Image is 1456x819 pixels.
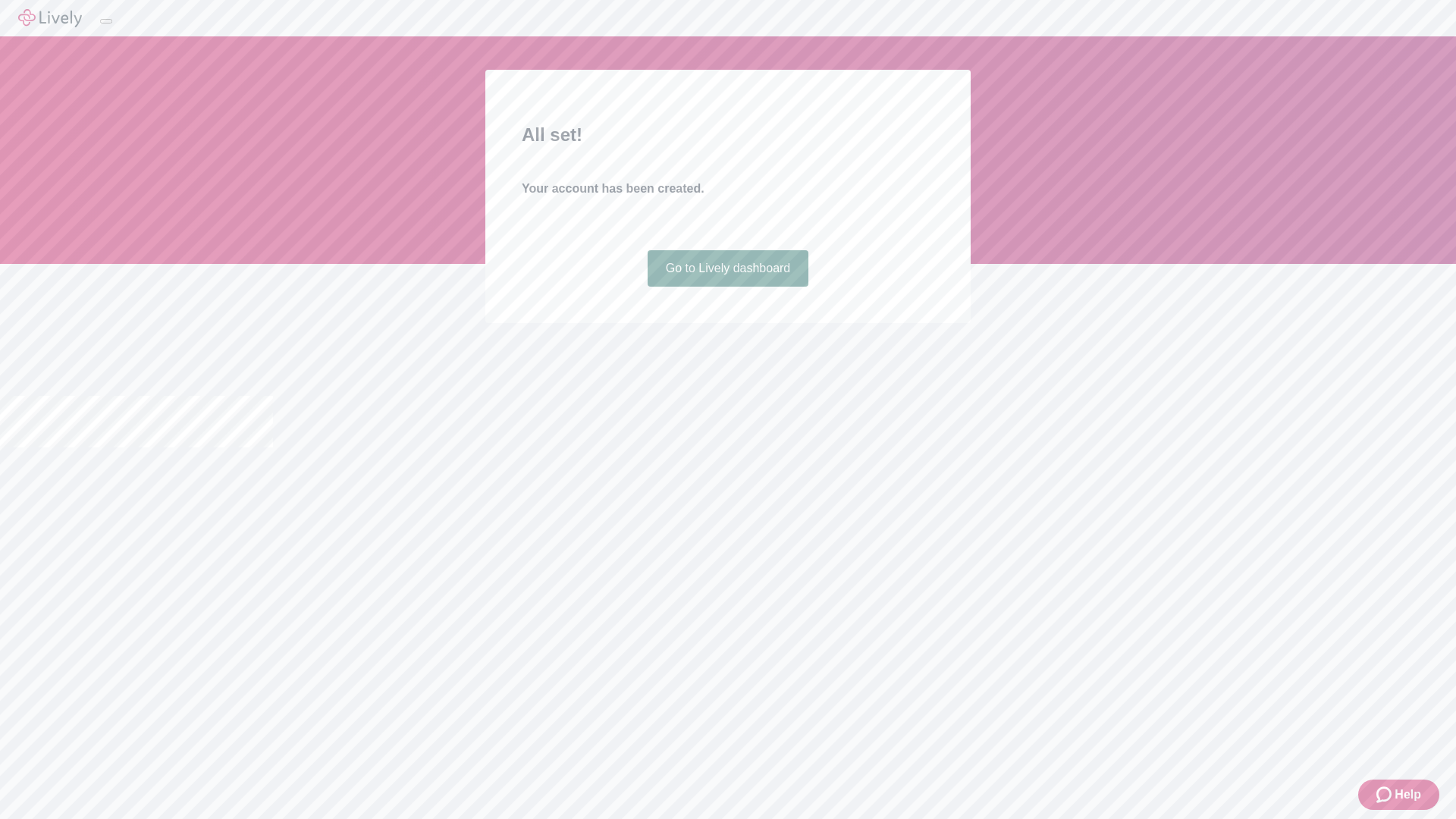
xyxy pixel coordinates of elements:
[522,121,934,149] h2: All set!
[100,19,112,24] button: Log out
[1376,786,1395,804] svg: Zendesk support icon
[1395,786,1421,804] span: Help
[522,180,934,198] h4: Your account has been created.
[18,9,82,27] img: Lively
[648,250,809,287] a: Go to Lively dashboard
[1358,780,1439,810] button: Zendesk support iconHelp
